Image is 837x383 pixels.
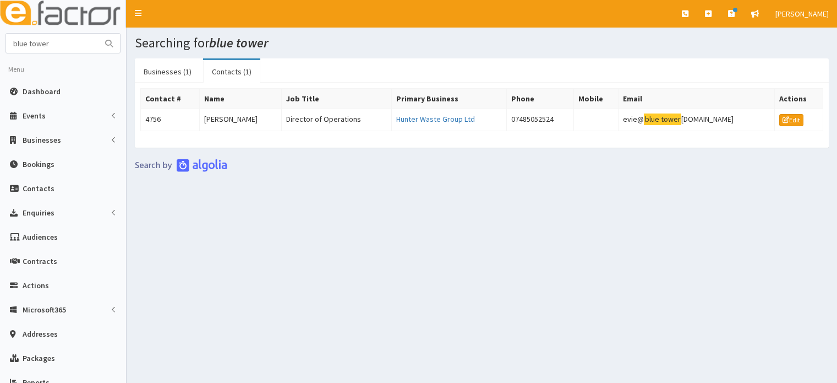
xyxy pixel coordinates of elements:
span: Addresses [23,329,58,339]
a: Edit [779,114,803,126]
th: Phone [506,89,574,109]
h1: Searching for [135,36,829,50]
span: Events [23,111,46,121]
th: Email [619,89,775,109]
th: Actions [775,89,823,109]
span: Actions [23,280,49,290]
i: blue tower [209,34,269,51]
a: Hunter Waste Group Ltd [396,114,475,124]
td: [PERSON_NAME] [200,109,282,131]
th: Primary Business [391,89,506,109]
th: Name [200,89,282,109]
th: Mobile [574,89,619,109]
span: Bookings [23,159,54,169]
span: Packages [23,353,55,363]
span: Microsoft365 [23,305,66,315]
span: Dashboard [23,87,61,96]
a: Businesses (1) [135,60,200,83]
td: 07485052524 [506,109,574,131]
span: Audiences [23,232,58,242]
td: evie@ [DOMAIN_NAME] [619,109,775,131]
td: 4756 [141,109,200,131]
span: Contacts [23,184,54,193]
th: Contact # [141,89,200,109]
span: Businesses [23,135,61,145]
span: Contracts [23,256,57,266]
img: search-by-algolia-light-background.png [135,159,227,172]
span: Enquiries [23,208,54,218]
th: Job Title [281,89,391,109]
span: [PERSON_NAME] [775,9,829,19]
mark: blue [644,114,660,125]
mark: tower [660,114,681,125]
a: Contacts (1) [203,60,260,83]
td: Director of Operations [281,109,391,131]
input: Search... [6,34,99,53]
